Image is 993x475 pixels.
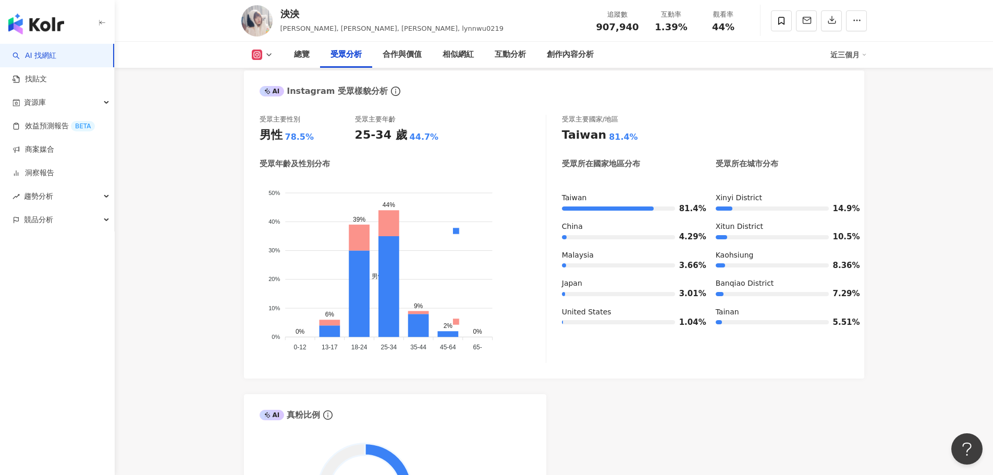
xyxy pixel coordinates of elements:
[562,193,695,203] div: Taiwan
[355,115,396,124] div: 受眾主要年齡
[951,433,983,465] iframe: Help Scout Beacon - Open
[833,205,849,213] span: 14.9%
[440,344,456,351] tspan: 45-64
[330,48,362,61] div: 受眾分析
[562,115,618,124] div: 受眾主要國家/地區
[596,21,639,32] span: 907,940
[322,409,334,421] span: info-circle
[830,46,867,63] div: 近三個月
[8,14,64,34] img: logo
[833,262,849,270] span: 8.36%
[679,290,695,298] span: 3.01%
[272,334,280,340] tspan: 0%
[495,48,526,61] div: 互動分析
[13,144,54,155] a: 商案媒合
[652,9,691,20] div: 互動率
[679,319,695,326] span: 1.04%
[260,410,285,420] div: AI
[562,307,695,318] div: United States
[679,205,695,213] span: 81.4%
[410,131,439,143] div: 44.7%
[655,22,687,32] span: 1.39%
[716,193,849,203] div: Xinyi District
[322,344,338,351] tspan: 13-17
[443,48,474,61] div: 相似網紅
[381,344,397,351] tspan: 25-34
[294,48,310,61] div: 總覽
[473,344,482,351] tspan: 65-
[280,25,504,32] span: [PERSON_NAME], [PERSON_NAME], [PERSON_NAME], lynnwu0219
[260,86,285,96] div: AI
[609,131,638,143] div: 81.4%
[833,233,849,241] span: 10.5%
[260,127,283,143] div: 男性
[389,85,402,98] span: info-circle
[679,233,695,241] span: 4.29%
[562,222,695,232] div: China
[562,250,695,261] div: Malaysia
[260,86,388,97] div: Instagram 受眾樣貌分析
[268,190,280,196] tspan: 50%
[241,5,273,36] img: KOL Avatar
[355,127,407,143] div: 25-34 歲
[13,121,95,131] a: 效益預測報告BETA
[268,248,280,254] tspan: 30%
[833,290,849,298] span: 7.29%
[260,409,321,421] div: 真粉比例
[833,319,849,326] span: 5.51%
[285,131,314,143] div: 78.5%
[260,115,300,124] div: 受眾主要性別
[596,9,639,20] div: 追蹤數
[13,51,56,61] a: searchAI 找網紅
[562,159,640,169] div: 受眾所在國家地區分布
[716,307,849,318] div: Tainan
[13,74,47,84] a: 找貼文
[562,278,695,289] div: Japan
[268,276,280,283] tspan: 20%
[716,250,849,261] div: Kaohsiung
[280,7,504,20] div: 泱泱
[24,185,53,208] span: 趨勢分析
[13,193,20,200] span: rise
[679,262,695,270] span: 3.66%
[716,278,849,289] div: Banqiao District
[24,91,46,114] span: 資源庫
[24,208,53,232] span: 競品分析
[547,48,594,61] div: 創作內容分析
[293,344,306,351] tspan: 0-12
[712,22,734,32] span: 44%
[704,9,743,20] div: 觀看率
[716,159,778,169] div: 受眾所在城市分布
[716,222,849,232] div: Xitun District
[268,305,280,311] tspan: 10%
[13,168,54,178] a: 洞察報告
[562,127,606,143] div: Taiwan
[410,344,426,351] tspan: 35-44
[268,218,280,225] tspan: 40%
[351,344,367,351] tspan: 18-24
[383,48,422,61] div: 合作與價值
[364,273,384,281] span: 男性
[260,159,330,169] div: 受眾年齡及性別分布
